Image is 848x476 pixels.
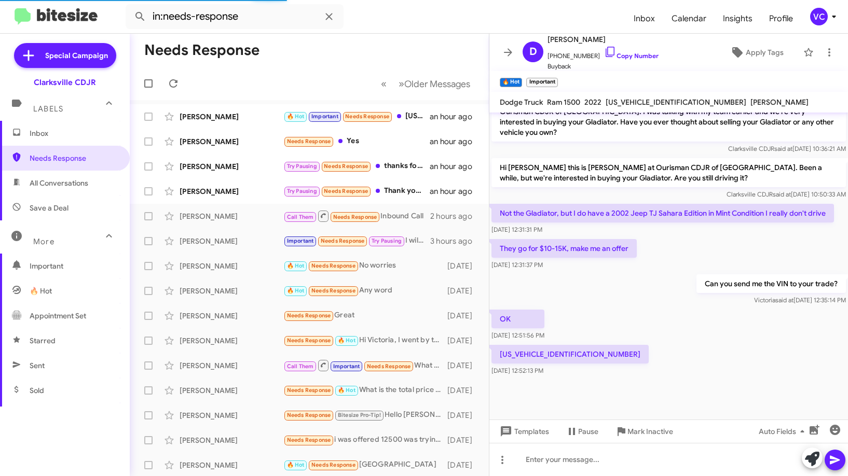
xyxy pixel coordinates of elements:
[584,97,601,107] span: 2022
[311,262,355,269] span: Needs Response
[180,161,283,172] div: [PERSON_NAME]
[491,345,649,363] p: [US_VEHICLE_IDENTIFICATION_NUMBER]
[491,204,834,222] p: Not the Gladiator, but I do have a 2002 Jeep TJ Sahara Edition in Mint Condition I really don't d...
[345,113,389,120] span: Needs Response
[30,385,44,396] span: Sold
[430,186,481,197] div: an hour ago
[627,422,673,441] span: Mark Inactive
[287,461,305,468] span: 🔥 Hot
[399,77,404,90] span: »
[180,286,283,296] div: [PERSON_NAME]
[447,335,481,346] div: [DATE]
[728,145,846,152] span: Clarksville CDJR [DATE] 10:36:21 AM
[30,178,88,188] span: All Conversations
[283,185,430,197] div: Thank you for getting back, at this time I'll stick with my Jeep 4xe.
[283,434,447,446] div: i was offered 12500 was trying to get 14500 and trying to get a little better deal since im tryin...
[547,97,580,107] span: Ram 1500
[30,335,56,346] span: Starred
[607,422,681,441] button: Mark Inactive
[287,312,331,319] span: Needs Response
[287,337,331,344] span: Needs Response
[491,261,543,269] span: [DATE] 12:31:37 PM
[30,286,52,296] span: 🔥 Hot
[287,214,314,220] span: Call Them
[324,163,368,170] span: Needs Response
[311,287,355,294] span: Needs Response
[392,73,476,94] button: Next
[30,203,69,213] span: Save a Deal
[372,237,402,244] span: Try Pausing
[283,334,447,346] div: Hi Victoria, I went by this past [DATE]
[33,237,54,246] span: More
[746,43,784,62] span: Apply Tags
[498,422,549,441] span: Templates
[775,296,794,304] span: said at
[447,261,481,271] div: [DATE]
[381,77,387,90] span: «
[333,363,360,370] span: Important
[283,160,430,172] div: thanks for following up
[548,46,659,61] span: [PHONE_NUMBER]
[430,211,481,221] div: 2 hours ago
[180,335,283,346] div: [PERSON_NAME]
[715,4,761,34] span: Insights
[500,97,543,107] span: Dodge Truck
[548,61,659,72] span: Buyback
[447,286,481,296] div: [DATE]
[529,44,537,60] span: D
[663,4,715,34] a: Calendar
[287,138,331,145] span: Needs Response
[333,214,377,220] span: Needs Response
[311,461,355,468] span: Needs Response
[30,360,45,371] span: Sent
[430,236,481,246] div: 3 hours ago
[180,435,283,445] div: [PERSON_NAME]
[491,239,637,258] p: They go for $10-15K, make me an offer
[491,367,543,374] span: [DATE] 12:52:13 PM
[774,145,792,152] span: said at
[283,260,447,272] div: No worries
[283,235,430,247] div: I will speak with my wife and get back to u
[287,262,305,269] span: 🔥 Hot
[761,4,801,34] a: Profile
[287,237,314,244] span: Important
[180,111,283,122] div: [PERSON_NAME]
[287,437,331,443] span: Needs Response
[180,360,283,371] div: [PERSON_NAME]
[489,422,557,441] button: Templates
[45,50,108,61] span: Special Campaign
[180,236,283,246] div: [PERSON_NAME]
[773,190,791,198] span: said at
[126,4,344,29] input: Search
[283,285,447,297] div: Any word
[810,8,828,25] div: VC
[404,78,470,90] span: Older Messages
[557,422,607,441] button: Pause
[180,211,283,221] div: [PERSON_NAME]
[447,360,481,371] div: [DATE]
[338,412,381,418] span: Bitesize Pro-Tip!
[338,387,355,394] span: 🔥 Hot
[283,359,447,372] div: What steps
[604,52,659,60] a: Copy Number
[144,42,259,59] h1: Needs Response
[491,158,846,187] p: Hi [PERSON_NAME] this is [PERSON_NAME] at Ourisman CDJR of [GEOGRAPHIC_DATA]. Been a while, but w...
[283,409,447,421] div: Hello [PERSON_NAME], I asked the team for a pre purchase inspection. But never heard back. I can'...
[625,4,663,34] span: Inbox
[180,136,283,147] div: [PERSON_NAME]
[548,33,659,46] span: [PERSON_NAME]
[759,422,809,441] span: Auto Fields
[321,237,365,244] span: Needs Response
[324,188,368,194] span: Needs Response
[578,422,598,441] span: Pause
[287,188,317,194] span: Try Pausing
[430,136,481,147] div: an hour ago
[34,77,96,88] div: Clarksville CDJR
[491,92,846,142] p: Hey [PERSON_NAME]! Hope you're having a great day. It's [PERSON_NAME], Internet Director at Ouris...
[180,385,283,396] div: [PERSON_NAME]
[447,311,481,321] div: [DATE]
[430,161,481,172] div: an hour ago
[287,287,305,294] span: 🔥 Hot
[283,459,447,471] div: [GEOGRAPHIC_DATA]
